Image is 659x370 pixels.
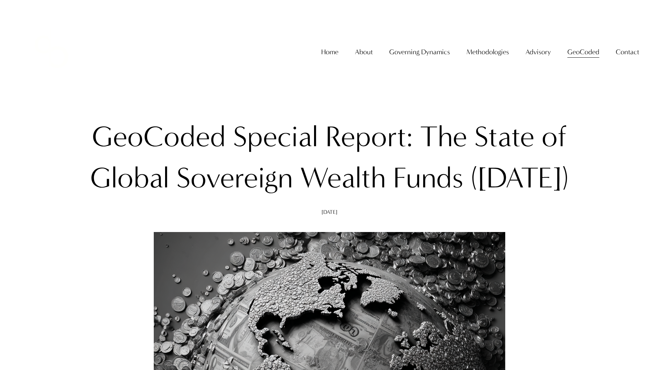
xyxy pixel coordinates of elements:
a: folder dropdown [616,45,639,59]
img: Christopher Sanchez &amp; Co. [20,20,83,83]
span: About [355,46,373,58]
a: folder dropdown [355,45,373,59]
a: folder dropdown [525,45,551,59]
span: Methodologies [466,46,509,58]
span: GeoCoded [567,46,599,58]
span: [DATE] [322,209,338,215]
a: folder dropdown [466,45,509,59]
span: Contact [616,46,639,58]
span: Governing Dynamics [389,46,450,58]
a: folder dropdown [567,45,599,59]
a: folder dropdown [389,45,450,59]
span: Advisory [525,46,551,58]
h1: GeoCoded Special Report: The State of Global Sovereign Wealth Funds ([DATE]) [85,116,574,198]
a: Home [321,45,338,59]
